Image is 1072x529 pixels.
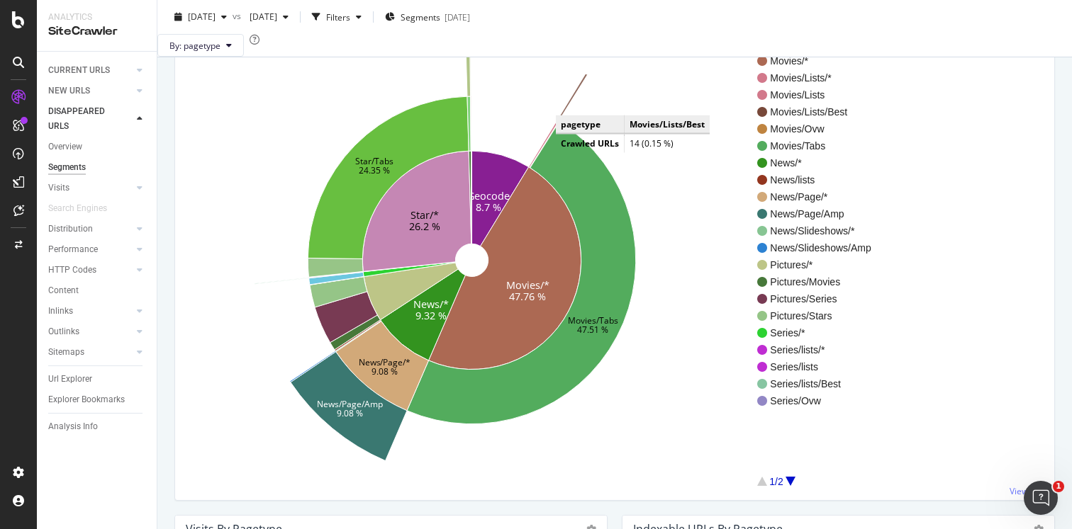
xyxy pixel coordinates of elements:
[48,263,96,278] div: HTTP Codes
[48,201,121,216] a: Search Engines
[770,54,871,68] span: Movies/*
[770,88,871,102] span: Movies/Lists
[169,6,233,28] button: [DATE]
[401,11,440,23] span: Segments
[48,345,84,360] div: Sitemaps
[48,419,147,434] a: Analysis Info
[409,220,440,233] text: 26.2 %
[48,392,125,407] div: Explorer Bookmarks
[770,139,871,153] span: Movies/Tabs
[770,275,871,289] span: Pictures/Movies
[770,360,871,374] span: Series/lists
[770,105,871,119] span: Movies/Lists/Best
[48,392,147,407] a: Explorer Bookmarks
[48,140,82,154] div: Overview
[568,314,618,326] text: Movies/Tabs
[48,283,79,298] div: Content
[770,173,871,187] span: News/lists
[48,304,133,319] a: Inlinks
[337,407,363,419] text: 9.08 %
[48,283,147,298] a: Content
[372,365,398,377] text: 9.08 %
[770,326,871,340] span: Series/*
[1053,481,1064,492] span: 1
[48,419,98,434] div: Analysis Info
[509,290,546,303] text: 47.76 %
[625,134,710,152] td: 14 (0.15 %)
[48,201,107,216] div: Search Engines
[625,115,710,134] td: Movies/Lists/Best
[355,155,393,167] text: Star/Tabs
[556,134,625,152] td: Crawled URLs
[48,84,90,98] div: NEW URLS
[770,394,871,408] span: Series/Ovw
[769,474,783,489] div: 1/2
[48,324,133,339] a: Outlinks
[306,6,367,28] button: Filters
[468,189,510,203] text: Geocode
[169,39,220,51] span: By: pagetype
[48,11,145,23] div: Analytics
[770,309,871,323] span: Pictures/Stars
[48,242,133,257] a: Performance
[48,104,120,134] div: DISAPPEARED URLS
[48,181,69,195] div: Visits
[244,6,294,28] button: [DATE]
[770,207,871,221] span: News/Page/Amp
[770,292,871,306] span: Pictures/Series
[770,343,871,357] span: Series/lists/*
[48,160,147,175] a: Segments
[188,11,216,23] span: 2025 Oct. 7th
[48,242,98,257] div: Performance
[48,181,133,195] a: Visits
[233,9,244,21] span: vs
[48,345,133,360] a: Sitemaps
[770,156,871,170] span: News/*
[411,208,439,222] text: Star/*
[326,11,350,23] div: Filters
[379,6,476,28] button: Segments[DATE]
[244,11,277,23] span: 2025 Sep. 9th
[48,104,133,134] a: DISAPPEARED URLS
[414,297,450,311] text: News/*
[770,241,871,255] span: News/Slideshows/Amp
[1024,481,1058,515] iframe: Intercom live chat
[476,200,502,214] text: 8.7 %
[48,23,145,40] div: SiteCrawler
[770,190,871,204] span: News/Page/*
[48,63,133,78] a: CURRENT URLS
[577,324,608,336] text: 47.51 %
[48,63,110,78] div: CURRENT URLS
[770,224,871,238] span: News/Slideshows/*
[48,160,86,175] div: Segments
[1010,485,1051,497] a: View More
[157,34,244,57] button: By: pagetype
[48,263,133,278] a: HTTP Codes
[317,398,383,410] text: News/Page/Amp
[359,164,390,176] text: 24.35 %
[48,222,93,237] div: Distribution
[48,372,147,387] a: Url Explorer
[359,356,411,368] text: News/Page/*
[506,278,549,292] text: Movies/*
[48,304,73,319] div: Inlinks
[416,309,447,322] text: 9.32 %
[48,324,79,339] div: Outlinks
[770,122,871,136] span: Movies/Ovw
[48,372,92,387] div: Url Explorer
[770,71,871,85] span: Movies/Lists/*
[770,258,871,272] span: Pictures/*
[556,115,625,134] td: pagetype
[48,140,147,154] a: Overview
[770,377,871,391] span: Series/lists/Best
[48,84,133,98] a: NEW URLS
[445,11,470,23] div: [DATE]
[48,222,133,237] a: Distribution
